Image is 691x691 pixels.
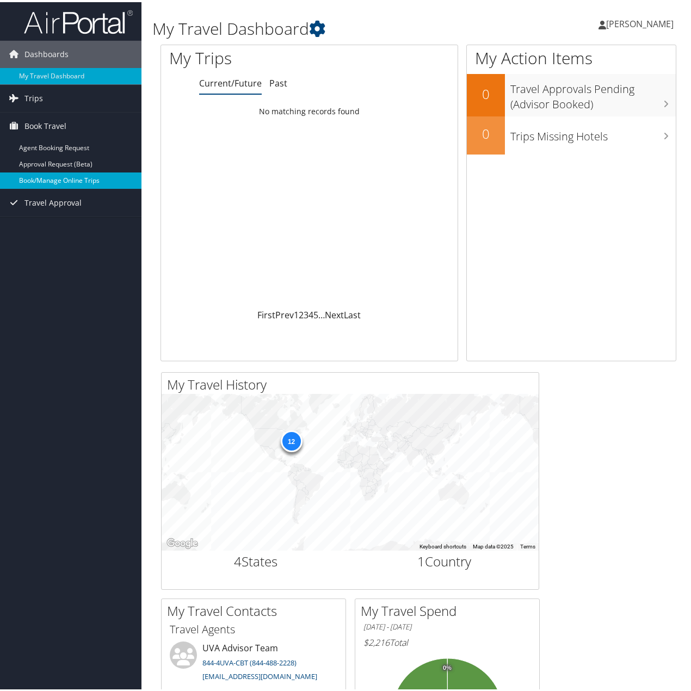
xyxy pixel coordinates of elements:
[299,307,304,319] a: 2
[202,669,317,679] a: [EMAIL_ADDRESS][DOMAIN_NAME]
[599,5,684,38] a: [PERSON_NAME]
[318,307,325,319] span: …
[313,307,318,319] a: 5
[170,550,342,569] h2: States
[275,307,294,319] a: Prev
[202,656,297,665] a: 844-4UVA-CBT (844-488-2228)
[169,45,326,67] h1: My Trips
[419,541,466,548] button: Keyboard shortcuts
[359,550,531,569] h2: Country
[363,634,531,646] h6: Total
[24,83,43,110] span: Trips
[164,639,343,684] li: UVA Advisor Team
[164,534,200,548] img: Google
[161,100,458,119] td: No matching records found
[467,114,676,152] a: 0Trips Missing Hotels
[467,72,676,114] a: 0Travel Approvals Pending (Advisor Booked)
[363,634,390,646] span: $2,216
[199,75,262,87] a: Current/Future
[309,307,313,319] a: 4
[24,39,69,66] span: Dashboards
[520,541,535,547] a: Terms (opens in new tab)
[294,307,299,319] a: 1
[467,122,505,141] h2: 0
[164,534,200,548] a: Open this area in Google Maps (opens a new window)
[152,15,507,38] h1: My Travel Dashboard
[234,550,242,568] span: 4
[344,307,361,319] a: Last
[170,620,337,635] h3: Travel Agents
[257,307,275,319] a: First
[510,74,676,110] h3: Travel Approvals Pending (Advisor Booked)
[24,187,82,214] span: Travel Approval
[167,600,346,618] h2: My Travel Contacts
[167,373,539,392] h2: My Travel History
[280,428,302,450] div: 12
[24,110,66,138] span: Book Travel
[361,600,539,618] h2: My Travel Spend
[417,550,425,568] span: 1
[325,307,344,319] a: Next
[363,620,531,630] h6: [DATE] - [DATE]
[24,7,133,33] img: airportal-logo.png
[443,663,452,669] tspan: 0%
[473,541,514,547] span: Map data ©2025
[510,121,676,142] h3: Trips Missing Hotels
[304,307,309,319] a: 3
[467,45,676,67] h1: My Action Items
[606,16,674,28] span: [PERSON_NAME]
[269,75,287,87] a: Past
[467,83,505,101] h2: 0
